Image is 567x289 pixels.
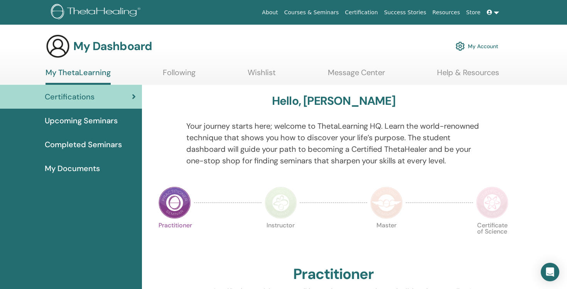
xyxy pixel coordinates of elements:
p: Instructor [265,222,297,255]
img: Practitioner [159,187,191,219]
img: cog.svg [456,40,465,53]
p: Master [370,222,403,255]
img: Master [370,187,403,219]
h3: Hello, [PERSON_NAME] [272,94,395,108]
span: Upcoming Seminars [45,115,118,126]
img: logo.png [51,4,143,21]
a: Courses & Seminars [281,5,342,20]
span: Completed Seminars [45,139,122,150]
p: Your journey starts here; welcome to ThetaLearning HQ. Learn the world-renowned technique that sh... [186,120,481,166]
a: About [259,5,281,20]
a: Help & Resources [437,68,499,83]
a: My Account [456,38,498,55]
a: Resources [429,5,463,20]
div: Open Intercom Messenger [541,263,559,281]
a: Message Center [328,68,385,83]
img: generic-user-icon.jpg [46,34,70,59]
img: Certificate of Science [476,187,508,219]
a: Success Stories [381,5,429,20]
span: Certifications [45,91,94,102]
a: Store [463,5,484,20]
a: Certification [342,5,381,20]
a: Following [163,68,196,83]
a: Wishlist [248,68,276,83]
p: Practitioner [159,222,191,255]
h2: Practitioner [293,265,374,283]
p: Certificate of Science [476,222,508,255]
h3: My Dashboard [73,39,152,53]
a: My ThetaLearning [46,68,111,85]
img: Instructor [265,187,297,219]
span: My Documents [45,163,100,174]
